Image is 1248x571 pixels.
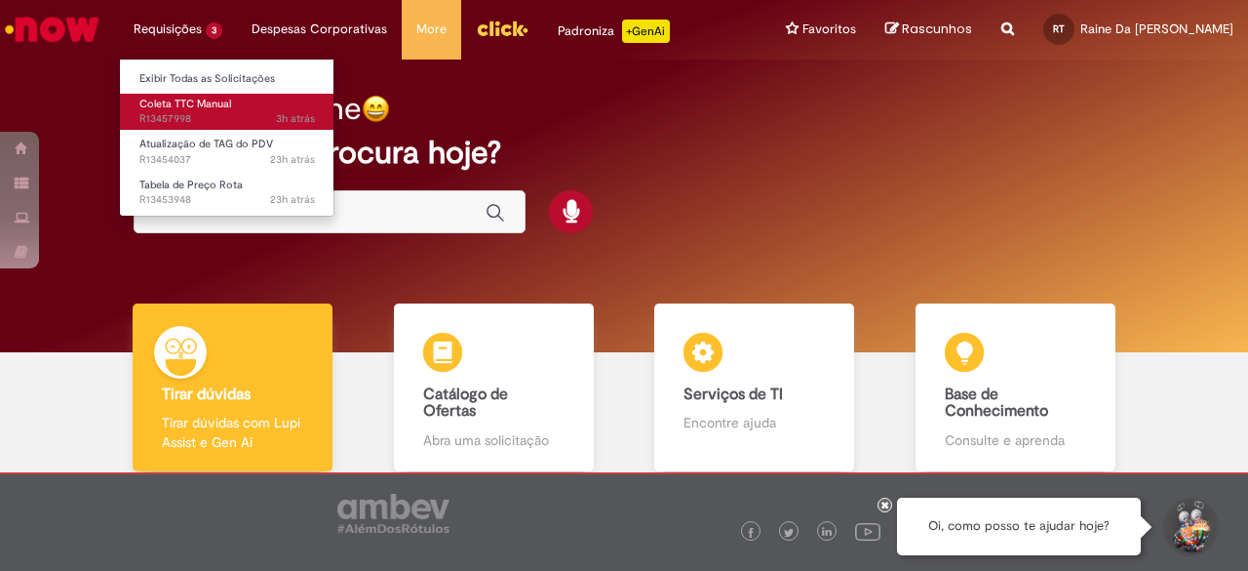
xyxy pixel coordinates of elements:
[139,97,231,111] span: Coleta TTC Manual
[885,304,1147,472] a: Base de Conhecimento Consulte e aprenda
[622,20,670,43] p: +GenAi
[120,175,334,211] a: Aberto R13453948 : Tabela de Preço Rota
[945,430,1086,450] p: Consulte e aprenda
[162,385,251,404] b: Tirar dúvidas
[746,528,756,538] img: logo_footer_facebook.png
[270,152,315,167] span: 23h atrás
[276,111,315,126] time: 28/08/2025 13:52:07
[102,304,364,472] a: Tirar dúvidas Tirar dúvidas com Lupi Assist e Gen Ai
[822,527,832,539] img: logo_footer_linkedin.png
[139,152,315,168] span: R13454037
[1080,20,1233,37] span: Raine Da [PERSON_NAME]
[270,192,315,207] span: 23h atrás
[1053,22,1065,35] span: RT
[476,14,528,43] img: click_logo_yellow_360x200.png
[276,111,315,126] span: 3h atrás
[364,304,625,472] a: Catálogo de Ofertas Abra uma solicitação
[624,304,885,472] a: Serviços de TI Encontre ajuda
[945,385,1048,422] b: Base de Conhecimento
[134,20,202,39] span: Requisições
[139,192,315,208] span: R13453948
[423,430,565,450] p: Abra uma solicitação
[885,20,972,39] a: Rascunhos
[683,385,783,404] b: Serviços de TI
[337,494,449,533] img: logo_footer_ambev_rotulo_gray.png
[139,137,273,151] span: Atualização de TAG do PDV
[139,178,243,192] span: Tabela de Preço Rota
[423,385,508,422] b: Catálogo de Ofertas
[1160,498,1219,556] button: Iniciar Conversa de Suporte
[206,22,222,39] span: 3
[802,20,856,39] span: Favoritos
[252,20,387,39] span: Despesas Corporativas
[784,528,794,538] img: logo_footer_twitter.png
[416,20,447,39] span: More
[270,152,315,167] time: 27/08/2025 17:47:47
[2,10,102,49] img: ServiceNow
[120,134,334,170] a: Aberto R13454037 : Atualização de TAG do PDV
[120,94,334,130] a: Aberto R13457998 : Coleta TTC Manual
[162,413,303,452] p: Tirar dúvidas com Lupi Assist e Gen Ai
[897,498,1141,555] div: Oi, como posso te ajudar hoje?
[270,192,315,207] time: 27/08/2025 17:30:35
[683,413,825,432] p: Encontre ajuda
[362,95,390,123] img: happy-face.png
[139,111,315,127] span: R13457998
[558,20,670,43] div: Padroniza
[902,20,972,38] span: Rascunhos
[134,136,1113,170] h2: O que você procura hoje?
[120,68,334,90] a: Exibir Todas as Solicitações
[119,59,334,217] ul: Requisições
[855,518,880,544] img: logo_footer_youtube.png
